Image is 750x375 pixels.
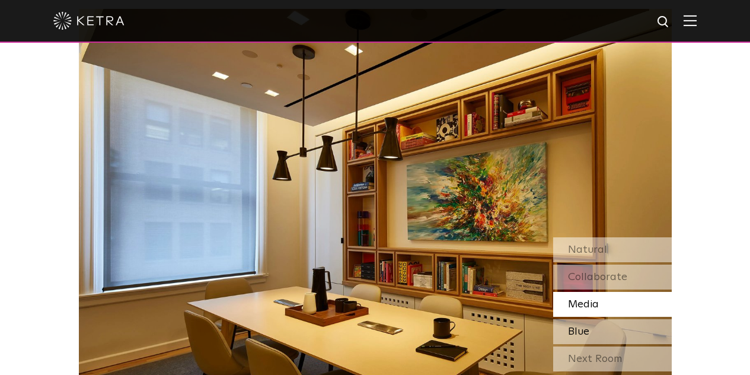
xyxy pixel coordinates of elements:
img: ketra-logo-2019-white [53,12,125,30]
span: Collaborate [568,272,627,282]
span: Media [568,299,599,310]
span: Blue [568,326,589,337]
span: Natural [568,244,607,255]
img: Hamburger%20Nav.svg [684,15,697,26]
div: Next Room [553,347,672,371]
img: search icon [656,15,671,30]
